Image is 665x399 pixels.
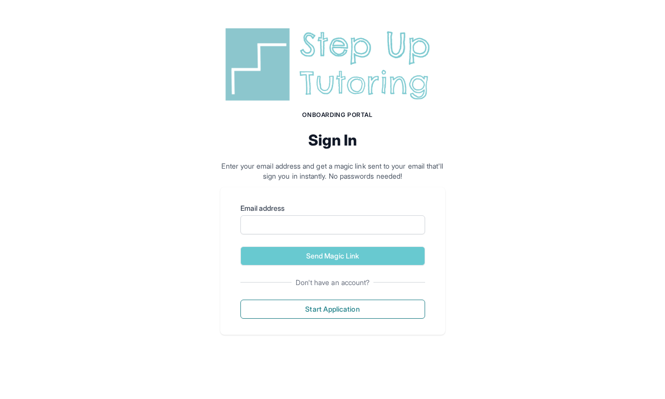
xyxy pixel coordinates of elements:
[292,278,374,288] span: Don't have an account?
[230,111,445,119] h1: Onboarding Portal
[240,203,425,213] label: Email address
[240,246,425,265] button: Send Magic Link
[220,161,445,181] p: Enter your email address and get a magic link sent to your email that'll sign you in instantly. N...
[220,24,445,105] img: Step Up Tutoring horizontal logo
[220,131,445,149] h2: Sign In
[240,300,425,319] button: Start Application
